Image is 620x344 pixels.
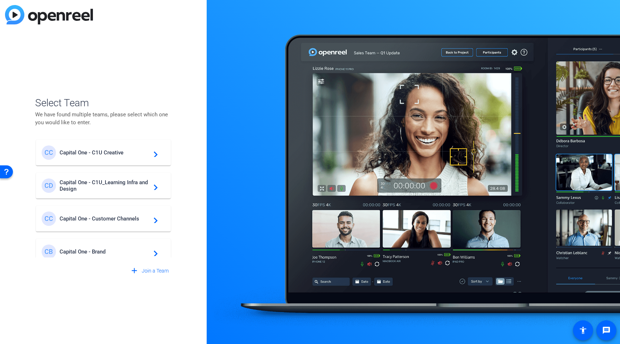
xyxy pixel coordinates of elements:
[149,148,158,157] mat-icon: navigate_next
[60,215,149,222] span: Capital One - Customer Channels
[35,111,172,126] p: We have found multiple teams, please select which one you would like to enter.
[127,265,172,278] button: Join a Team
[60,179,149,192] span: Capital One - C1U_Learning Infra and Design
[42,145,56,160] div: CC
[602,326,611,335] mat-icon: message
[142,267,169,275] span: Join a Team
[35,96,172,111] span: Select Team
[42,178,56,193] div: CD
[149,247,158,256] mat-icon: navigate_next
[149,181,158,190] mat-icon: navigate_next
[130,266,139,275] mat-icon: add
[60,248,149,255] span: Capital One - Brand
[60,149,149,156] span: Capital One - C1U Creative
[149,214,158,223] mat-icon: navigate_next
[579,326,587,335] mat-icon: accessibility
[42,245,56,259] div: CB
[42,211,56,226] div: CC
[5,5,93,24] img: blue-gradient.svg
